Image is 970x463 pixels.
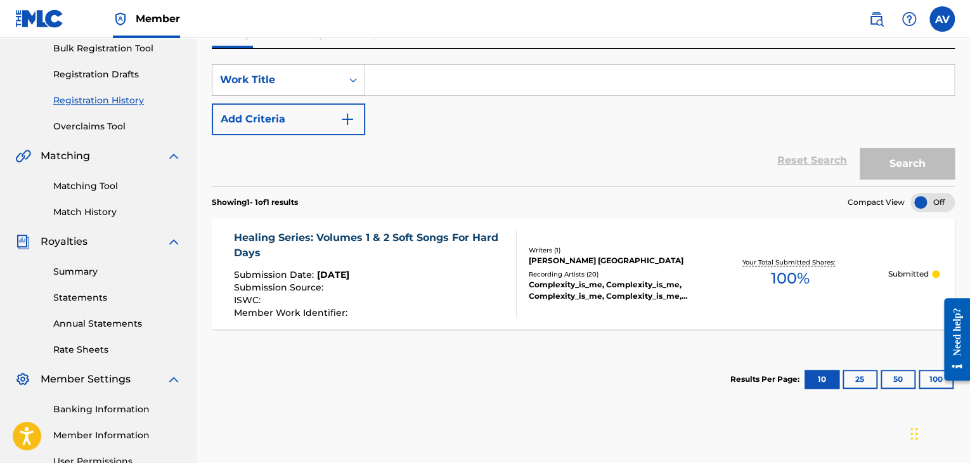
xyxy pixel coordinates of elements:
span: Member Work Identifier : [234,307,351,318]
img: MLC Logo [15,10,64,28]
img: help [902,11,917,27]
img: expand [166,372,181,387]
a: Statements [53,291,181,304]
p: Results Per Page: [730,374,803,385]
div: Recording Artists ( 20 ) [529,270,693,279]
a: Registration History [53,94,181,107]
p: Submitted [888,268,928,280]
img: Top Rightsholder [113,11,128,27]
a: Overclaims Tool [53,120,181,133]
div: Healing Series: Volumes 1 & 2 Soft Songs For Hard Days [234,230,505,261]
img: Member Settings [15,372,30,387]
button: 100 [919,370,954,389]
span: 100 % [771,267,810,290]
p: Showing 1 - 1 of 1 results [212,197,298,208]
a: Match History [53,205,181,219]
img: Royalties [15,234,30,249]
p: Your Total Submitted Shares: [742,258,838,267]
img: Matching [15,148,31,164]
button: Add Criteria [212,103,365,135]
a: Matching Tool [53,179,181,193]
span: Submission Source : [234,282,327,293]
button: 25 [843,370,877,389]
img: expand [166,148,181,164]
div: User Menu [929,6,955,32]
span: Royalties [41,234,87,249]
a: Public Search [863,6,889,32]
a: Registration Drafts [53,68,181,81]
span: Member Settings [41,372,131,387]
iframe: Resource Center [934,289,970,391]
span: Member [136,11,180,26]
a: Bulk Registration Tool [53,42,181,55]
img: 9d2ae6d4665cec9f34b9.svg [340,112,355,127]
a: Rate Sheets [53,343,181,356]
div: Complexity_is_me, Complexity_is_me, Complexity_is_me, Complexity_is_me, Complexity_is_me, Complex... [529,279,693,302]
span: Matching [41,148,90,164]
form: Search Form [212,64,955,186]
button: 50 [881,370,915,389]
img: search [869,11,884,27]
span: [DATE] [317,269,349,280]
img: expand [166,234,181,249]
div: [PERSON_NAME] [GEOGRAPHIC_DATA] [529,255,693,266]
span: Submission Date : [234,269,317,280]
span: Compact View [848,197,905,208]
div: Help [896,6,922,32]
a: Annual Statements [53,317,181,330]
a: Healing Series: Volumes 1 & 2 Soft Songs For Hard DaysSubmission Date:[DATE]Submission Source:ISW... [212,218,955,329]
span: ISWC : [234,294,264,306]
a: Summary [53,265,181,278]
div: Work Title [220,72,334,88]
button: 10 [805,370,839,389]
a: Banking Information [53,403,181,416]
div: Writers ( 1 ) [529,245,693,255]
div: Drag [910,415,918,453]
iframe: Chat Widget [907,402,970,463]
a: Member Information [53,429,181,442]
